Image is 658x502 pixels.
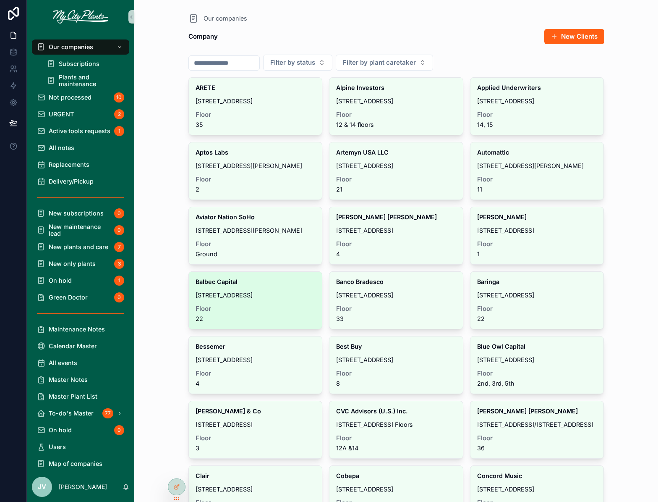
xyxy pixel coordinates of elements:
span: 12 & 14 floors [336,121,456,128]
span: Replacements [49,161,89,168]
span: Master Notes [49,376,88,383]
a: Delivery/Pickup [32,174,129,189]
a: Replacements [32,157,129,172]
a: New subscriptions0 [32,206,129,221]
span: Maintenance Notes [49,326,105,333]
a: All events [32,355,129,371]
a: Not processed10 [32,90,129,105]
a: Green Doctor0 [32,290,129,305]
span: [STREET_ADDRESS] [336,292,456,299]
a: [PERSON_NAME][STREET_ADDRESS]Floor1 [470,207,604,265]
span: Our companies [204,14,247,23]
span: Map of companies [49,460,102,467]
span: 22 [196,315,316,322]
span: All events [49,360,77,366]
span: Floor [336,111,456,118]
span: Floor [477,435,597,442]
a: Applied Underwriters[STREET_ADDRESS]Floor14, 15 [470,77,604,135]
a: [PERSON_NAME] & Co[STREET_ADDRESS]Floor3 [188,401,323,459]
span: New only plants [49,260,96,267]
span: Not processed [49,94,91,101]
a: Master Notes [32,372,129,387]
a: Automattic[STREET_ADDRESS][PERSON_NAME]Floor11 [470,142,604,200]
span: Subscriptions [59,60,99,67]
div: 0 [114,425,124,435]
a: Baringa[STREET_ADDRESS]Floor22 [470,271,604,329]
strong: Concord Music [477,472,522,479]
span: Floor [336,241,456,247]
span: [STREET_ADDRESS]/[STREET_ADDRESS] [477,421,597,428]
span: Ground [196,251,316,258]
span: Floor [196,241,316,247]
strong: Artemyn USA LLC [336,149,389,156]
button: Select Button [263,55,332,71]
span: [STREET_ADDRESS][PERSON_NAME] [477,163,597,169]
span: 3 [196,445,316,452]
span: Floor [477,370,597,377]
span: 11 [477,186,597,193]
span: All notes [49,145,74,151]
a: Alpine Investors[STREET_ADDRESS]Floor12 & 14 floors [329,77,463,135]
span: New plants and care [49,244,108,250]
p: [PERSON_NAME] [59,483,107,491]
strong: Baringa [477,278,499,285]
span: [STREET_ADDRESS] [196,486,316,493]
strong: Blue Owl Capital [477,343,525,350]
a: Master Plant List [32,389,129,404]
span: [STREET_ADDRESS] [196,98,316,105]
strong: Banco Bradesco [336,278,384,285]
span: 4 [196,380,316,387]
span: Floor [336,435,456,442]
span: [STREET_ADDRESS] [336,98,456,105]
a: Blue Owl Capital[STREET_ADDRESS]Floor2nd, 3rd, 5th [470,336,604,394]
span: 2 [196,186,316,193]
span: Master Plant List [49,393,97,400]
span: Delivery/Pickup [49,178,94,185]
button: Select Button [336,55,433,71]
span: Floor [196,176,316,183]
span: Plants and maintenance [59,74,121,87]
a: URGENT2 [32,107,129,122]
a: To-do's Master77 [32,406,129,421]
span: 35 [196,121,316,128]
span: Floor [196,305,316,312]
span: [STREET_ADDRESS] [477,292,597,299]
strong: [PERSON_NAME] [PERSON_NAME] [336,213,437,221]
button: New Clients [544,29,604,44]
a: Subscriptions [42,56,129,71]
span: 14, 15 [477,121,597,128]
span: [STREET_ADDRESS] [477,227,597,234]
strong: CVC Advisors (U.S.) Inc. [336,407,408,415]
a: Maintenance Notes [32,322,129,337]
a: [PERSON_NAME] [PERSON_NAME][STREET_ADDRESS]/[STREET_ADDRESS]Floor36 [470,401,604,459]
span: Active tools requests [49,128,110,134]
div: 3 [114,259,124,269]
span: 22 [477,315,597,322]
span: [STREET_ADDRESS] [196,357,316,363]
span: Floor [477,241,597,247]
div: 10 [114,92,124,103]
span: JV [38,482,46,492]
a: Aviator Nation SoHo[STREET_ADDRESS][PERSON_NAME]FloorGround [188,207,323,265]
strong: Aviator Nation SoHo [196,213,255,221]
span: Green Doctor [49,294,88,301]
a: Aptos Labs[STREET_ADDRESS][PERSON_NAME]Floor2 [188,142,323,200]
span: Floor [196,435,316,442]
span: 21 [336,186,456,193]
span: Filter by plant caretaker [343,58,416,67]
strong: [PERSON_NAME] & Co [196,407,261,415]
div: scrollable content [27,34,134,472]
span: Calendar Master [49,343,97,350]
div: 7 [114,242,124,252]
strong: Aptos Labs [196,149,228,156]
strong: Best Buy [336,343,362,350]
span: 4 [336,251,456,258]
span: URGENT [49,111,74,118]
strong: ARETE [196,84,215,91]
span: [STREET_ADDRESS] [336,357,456,363]
a: Our companies [188,13,247,24]
span: [STREET_ADDRESS][PERSON_NAME] [196,163,316,169]
span: Floor [196,111,316,118]
span: 2nd, 3rd, 5th [477,380,597,387]
span: [STREET_ADDRESS] [477,486,597,493]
